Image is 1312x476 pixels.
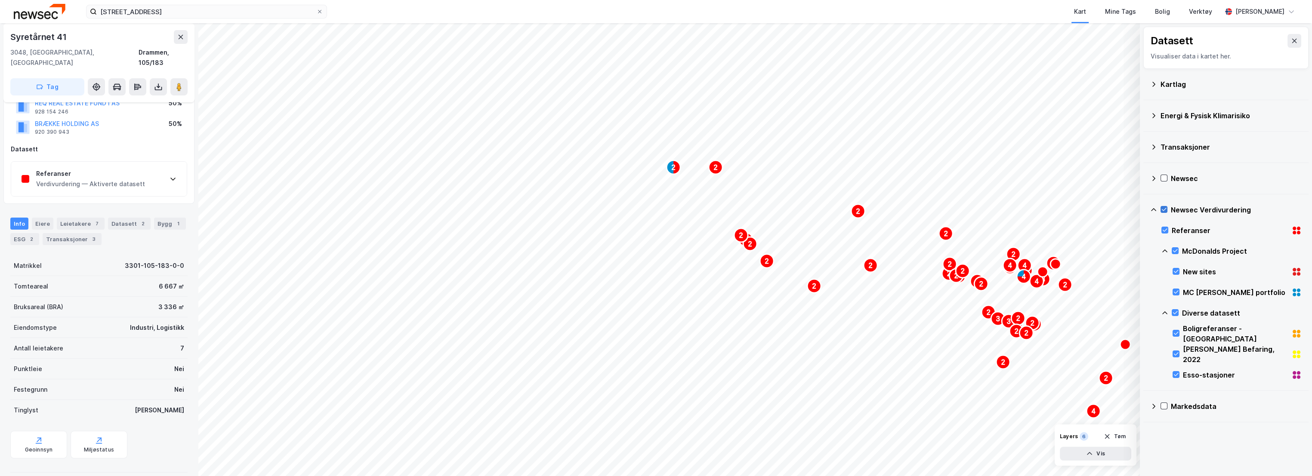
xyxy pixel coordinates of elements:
[743,237,757,251] div: Map marker
[10,218,28,230] div: Info
[14,261,42,271] div: Matrikkel
[1235,6,1284,17] div: [PERSON_NAME]
[139,47,188,68] div: Drammen, 105/183
[748,240,752,248] text: 2
[1183,323,1288,344] div: Boligreferanser - [GEOGRAPHIC_DATA]
[1058,278,1072,292] div: Map marker
[954,272,958,279] text: 2
[1074,6,1086,17] div: Kart
[1171,401,1302,412] div: Markedsdata
[1025,329,1028,337] text: 2
[807,279,821,293] div: Map marker
[1023,262,1027,269] text: 4
[1161,79,1302,89] div: Kartlag
[1012,251,1016,258] text: 2
[1104,375,1108,382] text: 2
[57,218,105,230] div: Leietakere
[93,219,101,228] div: 7
[939,227,953,240] div: Map marker
[952,269,966,283] div: Map marker
[765,258,769,265] text: 2
[90,235,98,243] div: 3
[10,78,84,95] button: Tag
[14,322,57,333] div: Eiendomstype
[1182,246,1302,256] div: McDonalds Project
[672,164,676,171] text: 2
[1098,430,1131,443] button: Tøm
[1016,315,1020,322] text: 2
[139,219,147,228] div: 2
[1015,328,1019,335] text: 2
[1018,258,1031,272] div: Map marker
[36,169,145,179] div: Referanser
[714,164,718,171] text: 2
[1047,256,1060,270] div: Map marker
[10,30,68,44] div: Syretårnet 41
[948,261,952,268] text: 2
[1006,247,1020,261] div: Map marker
[1183,370,1288,380] div: Esso-stasjoner
[11,144,187,154] div: Datasett
[1183,344,1288,365] div: [PERSON_NAME] Befaring, 2022
[982,305,995,319] div: Map marker
[851,204,865,218] div: Map marker
[169,98,182,108] div: 50%
[734,228,748,242] div: Map marker
[987,309,991,316] text: 2
[1037,267,1048,277] div: Map marker
[956,264,969,278] div: Map marker
[1183,287,1288,298] div: MC [PERSON_NAME] portfolio
[1019,264,1032,277] div: Map marker
[869,262,873,269] text: 2
[667,160,680,174] div: Map marker
[1099,371,1113,385] div: Map marker
[1171,205,1302,215] div: Newsec Verdivurdering
[1269,435,1312,476] div: Kontrollprogram for chat
[1008,262,1012,269] text: 4
[36,179,145,189] div: Verdivurdering — Aktiverte datasett
[942,267,956,280] div: Map marker
[27,235,36,243] div: 2
[14,343,63,353] div: Antall leietakere
[1003,258,1017,272] div: Map marker
[169,119,182,129] div: 50%
[35,108,68,115] div: 928 154 246
[174,384,184,395] div: Nei
[14,405,38,415] div: Tinglyst
[10,233,39,245] div: ESG
[944,230,948,237] text: 2
[1060,447,1131,461] button: Vis
[14,384,47,395] div: Festegrunn
[1182,308,1302,318] div: Diverse datasett
[1030,274,1043,288] div: Map marker
[947,270,951,277] text: 2
[174,364,184,374] div: Nei
[974,277,988,291] div: Map marker
[97,5,316,18] input: Søk på adresse, matrikkel, gårdeiere, leietakere eller personer
[1171,173,1302,184] div: Newsec
[125,261,184,271] div: 3301-105-183-0-0
[864,258,877,272] div: Map marker
[1151,34,1193,48] div: Datasett
[1092,408,1096,415] text: 4
[25,446,53,453] div: Geoinnsyn
[1031,319,1034,327] text: 2
[159,281,184,292] div: 6 667 ㎡
[1009,324,1023,338] div: Map marker
[1155,6,1170,17] div: Bolig
[130,322,184,333] div: Industri, Logistikk
[158,302,184,312] div: 3 336 ㎡
[943,257,957,271] div: Map marker
[1028,317,1041,331] div: Map marker
[991,312,1005,326] div: Map marker
[1161,142,1302,152] div: Transaksjoner
[35,129,69,135] div: 920 390 943
[1035,278,1039,285] text: 4
[1172,225,1288,236] div: Referanser
[1060,433,1078,440] div: Layers
[1189,6,1212,17] div: Verktøy
[84,446,114,453] div: Miljøstatus
[108,218,151,230] div: Datasett
[135,405,184,415] div: [PERSON_NAME]
[1063,281,1067,289] text: 2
